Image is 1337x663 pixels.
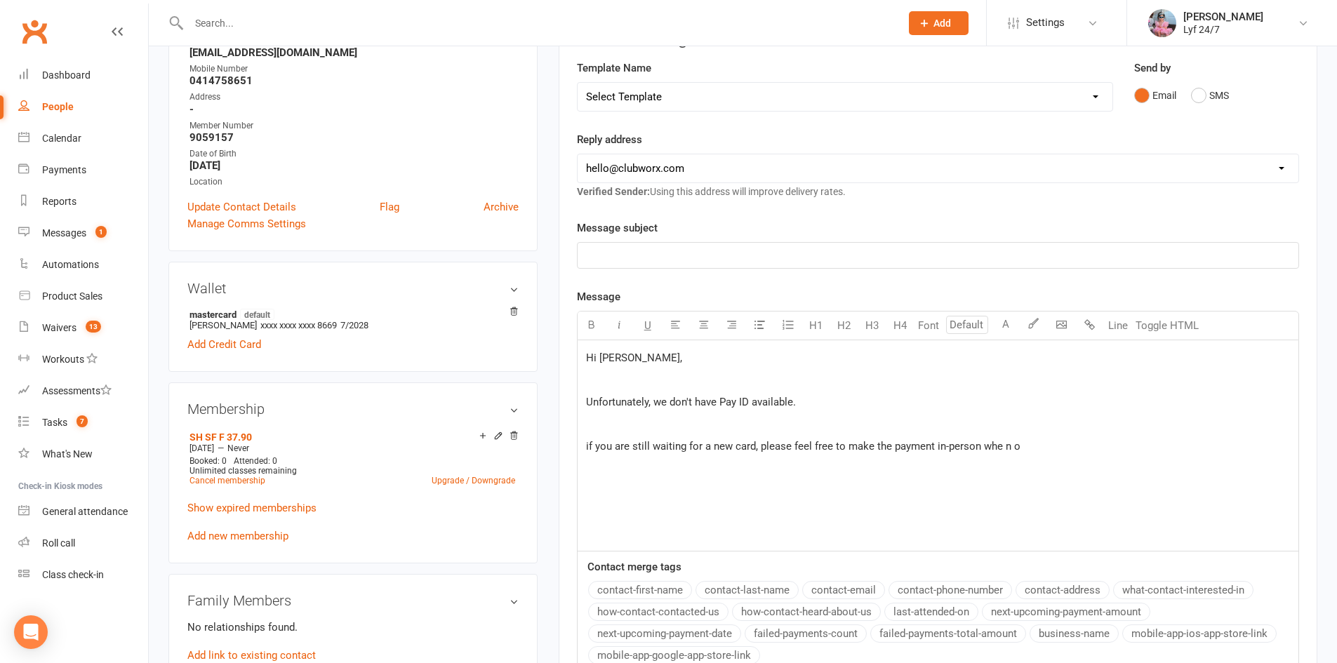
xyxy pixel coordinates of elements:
[187,502,317,514] a: Show expired memberships
[18,559,148,591] a: Class kiosk mode
[588,624,741,643] button: next-upcoming-payment-date
[909,11,969,35] button: Add
[42,69,91,81] div: Dashboard
[42,417,67,428] div: Tasks
[577,220,658,236] label: Message subject
[18,217,148,249] a: Messages 1
[42,290,102,302] div: Product Sales
[946,316,988,334] input: Default
[992,312,1020,340] button: A
[189,456,227,466] span: Booked: 0
[634,312,662,340] button: U
[18,91,148,123] a: People
[189,431,252,443] a: SH SF F 37.90
[587,558,681,575] label: Contact merge tags
[18,312,148,344] a: Waivers 13
[1183,23,1263,36] div: Lyf 24/7
[340,320,368,330] span: 7/2028
[234,456,277,466] span: Attended: 0
[586,440,1020,453] span: if you are still waiting for a new card, please feel free to make the payment in-person whe n o
[189,46,519,59] strong: [EMAIL_ADDRESS][DOMAIN_NAME]
[189,62,519,76] div: Mobile Number
[42,101,74,112] div: People
[933,18,951,29] span: Add
[189,131,519,144] strong: 9059157
[18,154,148,186] a: Payments
[380,199,399,215] a: Flag
[42,259,99,270] div: Automations
[588,581,692,599] button: contact-first-name
[1122,624,1277,643] button: mobile-app-ios-app-store-link
[982,603,1150,621] button: next-upcoming-payment-amount
[42,322,77,333] div: Waivers
[260,320,337,330] span: xxxx xxxx xxxx 8669
[185,13,891,33] input: Search...
[577,131,642,148] label: Reply address
[42,537,75,549] div: Roll call
[189,74,519,87] strong: 0414758651
[187,336,261,353] a: Add Credit Card
[432,476,515,485] a: Upgrade / Downgrade
[1134,82,1176,109] button: Email
[42,133,81,144] div: Calendar
[586,396,796,408] span: Unfortunately, we don't have Pay ID available.
[484,199,519,215] a: Archive
[186,443,519,454] div: —
[42,227,86,239] div: Messages
[189,159,519,172] strong: [DATE]
[889,581,1012,599] button: contact-phone-number
[586,351,682,364] span: Hi [PERSON_NAME],
[187,619,519,636] p: No relationships found.
[884,603,978,621] button: last-attended-on
[577,288,620,305] label: Message
[187,530,288,542] a: Add new membership
[95,226,107,238] span: 1
[588,603,729,621] button: how-contact-contacted-us
[1134,60,1171,76] label: Send by
[1183,11,1263,23] div: [PERSON_NAME]
[42,196,77,207] div: Reports
[42,354,84,365] div: Workouts
[77,415,88,427] span: 7
[577,186,650,197] strong: Verified Sender:
[914,312,943,340] button: Font
[830,312,858,340] button: H2
[577,186,846,197] span: Using this address will improve delivery rates.
[18,123,148,154] a: Calendar
[189,103,519,116] strong: -
[18,60,148,91] a: Dashboard
[42,448,93,460] div: What's New
[17,14,52,49] a: Clubworx
[886,312,914,340] button: H4
[1104,312,1132,340] button: Line
[18,249,148,281] a: Automations
[86,321,101,333] span: 13
[187,593,519,608] h3: Family Members
[577,27,1299,48] h3: New Message
[42,164,86,175] div: Payments
[187,199,296,215] a: Update Contact Details
[732,603,881,621] button: how-contact-heard-about-us
[189,175,519,189] div: Location
[189,147,519,161] div: Date of Birth
[189,309,512,320] strong: mastercard
[189,466,297,476] span: Unlimited classes remaining
[187,281,519,296] h3: Wallet
[18,344,148,375] a: Workouts
[18,496,148,528] a: General attendance kiosk mode
[1113,581,1253,599] button: what-contact-interested-in
[745,624,867,643] button: failed-payments-count
[644,319,651,332] span: U
[187,307,519,333] li: [PERSON_NAME]
[187,401,519,417] h3: Membership
[18,528,148,559] a: Roll call
[1030,624,1119,643] button: business-name
[189,443,214,453] span: [DATE]
[18,375,148,407] a: Assessments
[227,443,249,453] span: Never
[802,581,885,599] button: contact-email
[240,309,274,320] span: default
[577,60,651,76] label: Template Name
[18,281,148,312] a: Product Sales
[189,476,265,485] a: Cancel membership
